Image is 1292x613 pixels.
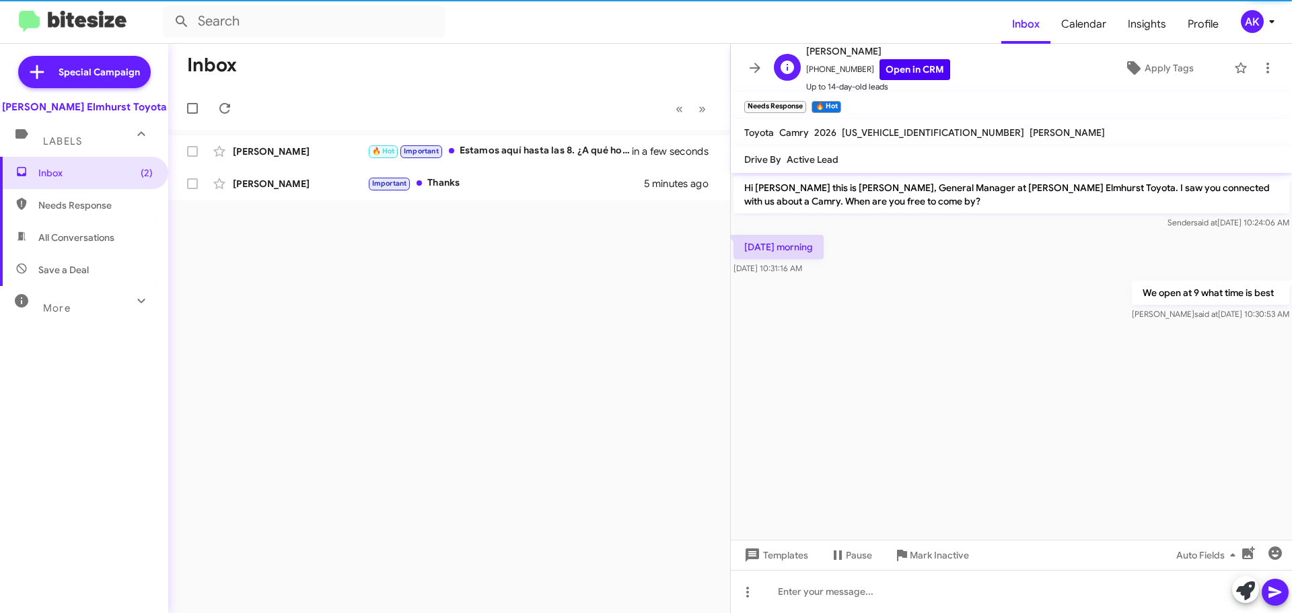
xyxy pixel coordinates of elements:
[43,302,71,314] span: More
[1176,543,1241,567] span: Auto Fields
[698,100,706,117] span: »
[187,55,237,76] h1: Inbox
[1117,5,1177,44] a: Insights
[812,101,840,113] small: 🔥 Hot
[163,5,445,38] input: Search
[38,263,89,277] span: Save a Deal
[1165,543,1252,567] button: Auto Fields
[846,543,872,567] span: Pause
[731,543,819,567] button: Templates
[1001,5,1050,44] a: Inbox
[1050,5,1117,44] a: Calendar
[1089,56,1227,80] button: Apply Tags
[814,127,836,139] span: 2026
[883,543,980,567] button: Mark Inactive
[639,145,719,158] div: in a few seconds
[733,263,802,273] span: [DATE] 10:31:16 AM
[372,179,407,188] span: Important
[2,100,166,114] div: [PERSON_NAME] Elmhurst Toyota
[733,176,1289,213] p: Hi [PERSON_NAME] this is [PERSON_NAME], General Manager at [PERSON_NAME] Elmhurst Toyota. I saw y...
[38,166,153,180] span: Inbox
[1194,309,1218,319] span: said at
[742,543,808,567] span: Templates
[38,199,153,212] span: Needs Response
[806,43,950,59] span: [PERSON_NAME]
[372,147,395,155] span: 🔥 Hot
[59,65,140,79] span: Special Campaign
[1145,56,1194,80] span: Apply Tags
[880,59,950,80] a: Open in CRM
[910,543,969,567] span: Mark Inactive
[744,127,774,139] span: Toyota
[404,147,439,155] span: Important
[233,177,367,190] div: [PERSON_NAME]
[1229,10,1277,33] button: AK
[668,95,714,122] nav: Page navigation example
[690,95,714,122] button: Next
[43,135,82,147] span: Labels
[1132,281,1289,305] p: We open at 9 what time is best
[842,127,1024,139] span: [US_VEHICLE_IDENTIFICATION_NUMBER]
[787,153,838,166] span: Active Lead
[367,176,644,191] div: Thanks
[18,56,151,88] a: Special Campaign
[1132,309,1289,319] span: [PERSON_NAME] [DATE] 10:30:53 AM
[676,100,683,117] span: «
[1168,217,1289,227] span: Sender [DATE] 10:24:06 AM
[744,101,806,113] small: Needs Response
[644,177,719,190] div: 5 minutes ago
[141,166,153,180] span: (2)
[806,59,950,80] span: [PHONE_NUMBER]
[733,235,824,259] p: [DATE] morning
[819,543,883,567] button: Pause
[806,80,950,94] span: Up to 14-day-old leads
[744,153,781,166] span: Drive By
[1194,217,1217,227] span: said at
[1177,5,1229,44] a: Profile
[1241,10,1264,33] div: AK
[233,145,367,158] div: [PERSON_NAME]
[668,95,691,122] button: Previous
[1030,127,1105,139] span: [PERSON_NAME]
[779,127,809,139] span: Camry
[367,143,639,159] div: Estamos aquí hasta las 8. ¿A qué hora quería pasar?
[38,231,114,244] span: All Conversations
